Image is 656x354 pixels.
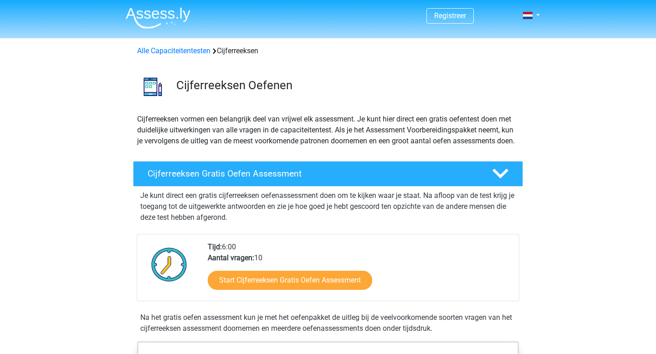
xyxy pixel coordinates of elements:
[208,243,222,251] b: Tijd:
[208,253,254,262] b: Aantal vragen:
[176,78,516,92] h3: Cijferreeksen Oefenen
[148,168,477,179] h4: Cijferreeksen Gratis Oefen Assessment
[201,242,518,301] div: 6:00 10
[137,46,210,55] a: Alle Capaciteitentesten
[137,114,519,147] p: Cijferreeksen vormen een belangrijk deel van vrijwel elk assessment. Je kunt hier direct een grat...
[137,312,519,334] div: Na het gratis oefen assessment kun je met het oefenpakket de uitleg bij de veelvoorkomende soorte...
[140,190,516,223] p: Je kunt direct een gratis cijferreeksen oefenassessment doen om te kijken waar je staat. Na afloo...
[133,46,523,56] div: Cijferreeksen
[129,161,527,187] a: Cijferreeksen Gratis Oefen Assessment
[434,11,466,20] a: Registreer
[133,67,172,106] img: cijferreeksen
[126,7,190,29] img: Assessly
[146,242,192,287] img: Klok
[208,271,372,290] a: Start Cijferreeksen Gratis Oefen Assessment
